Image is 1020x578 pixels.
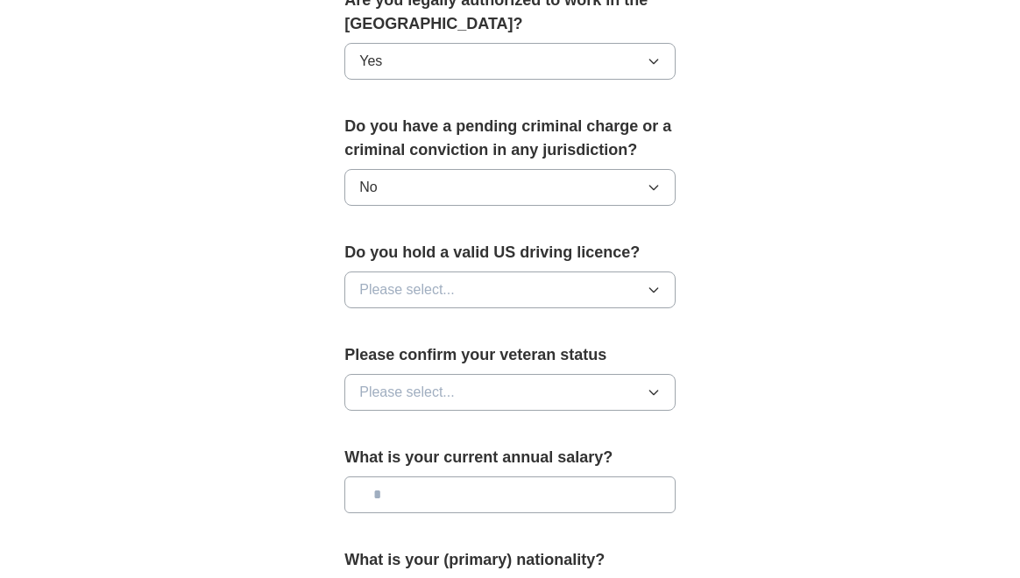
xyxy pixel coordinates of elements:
[359,51,382,72] span: Yes
[344,169,676,206] button: No
[344,271,676,308] button: Please select...
[344,548,676,572] label: What is your (primary) nationality?
[344,43,676,80] button: Yes
[344,241,676,264] label: Do you hold a valid US driving licence?
[359,279,455,300] span: Please select...
[344,115,676,162] label: Do you have a pending criminal charge or a criminal conviction in any jurisdiction?
[344,343,676,367] label: Please confirm your veteran status
[344,446,676,469] label: What is your current annual salary?
[344,374,676,411] button: Please select...
[359,177,377,198] span: No
[359,382,455,403] span: Please select...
